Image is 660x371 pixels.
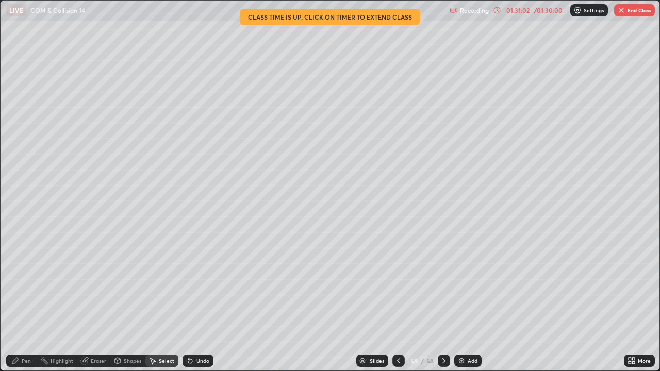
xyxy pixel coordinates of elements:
div: Eraser [91,358,106,363]
img: class-settings-icons [573,6,582,14]
div: 01:31:02 [503,7,532,13]
img: add-slide-button [457,357,466,365]
div: More [638,358,651,363]
div: Slides [370,358,384,363]
img: end-class-cross [617,6,625,14]
p: LIVE [9,6,23,14]
button: End Class [614,4,655,16]
img: recording.375f2c34.svg [450,6,458,14]
div: / [421,358,424,364]
p: Settings [584,8,604,13]
div: 58 [426,356,434,365]
div: / 01:30:00 [532,7,564,13]
div: Undo [196,358,209,363]
div: Pen [22,358,31,363]
div: Shapes [124,358,141,363]
div: Select [159,358,174,363]
p: COM & Collision 14 [30,6,85,14]
div: Highlight [51,358,73,363]
p: Recording [460,7,489,14]
div: Add [468,358,477,363]
div: 58 [409,358,419,364]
